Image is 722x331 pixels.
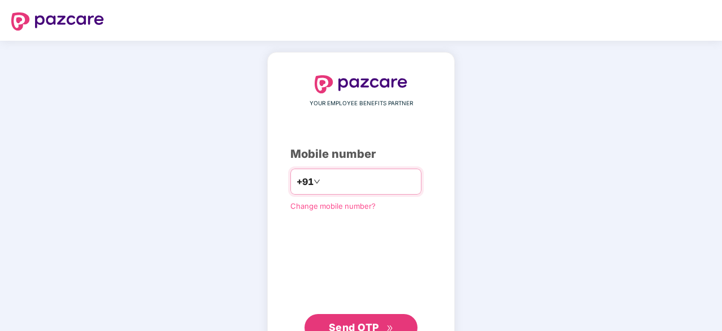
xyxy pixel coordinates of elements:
img: logo [11,12,104,31]
div: Mobile number [290,145,432,163]
span: YOUR EMPLOYEE BENEFITS PARTNER [310,99,413,108]
span: +91 [297,175,314,189]
img: logo [315,75,407,93]
a: Change mobile number? [290,201,376,210]
span: down [314,178,320,185]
